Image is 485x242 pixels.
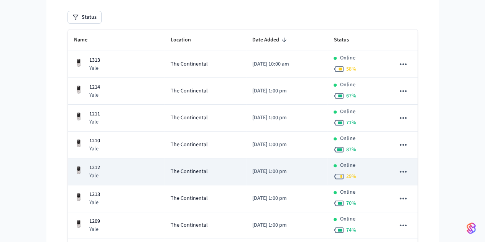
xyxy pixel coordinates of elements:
p: Yale [89,91,100,99]
span: The Continental [171,60,208,68]
img: Yale Assure Touchscreen Wifi Smart Lock, Satin Nickel, Front [74,166,83,175]
img: Yale Assure Touchscreen Wifi Smart Lock, Satin Nickel, Front [74,219,83,229]
p: 1214 [89,83,100,91]
p: Online [340,135,355,143]
span: Name [74,34,97,46]
img: Yale Assure Touchscreen Wifi Smart Lock, Satin Nickel, Front [74,139,83,148]
p: Yale [89,145,100,153]
p: [DATE] 1:00 pm [252,141,322,149]
p: [DATE] 1:00 pm [252,194,322,202]
img: Yale Assure Touchscreen Wifi Smart Lock, Satin Nickel, Front [74,112,83,121]
img: Yale Assure Touchscreen Wifi Smart Lock, Satin Nickel, Front [74,193,83,202]
p: [DATE] 1:00 pm [252,87,322,95]
span: 87 % [346,146,356,153]
p: Online [340,108,355,116]
button: Status [68,11,101,23]
span: The Continental [171,221,208,229]
p: [DATE] 10:00 am [252,60,322,68]
span: 71 % [346,119,356,127]
p: Online [340,81,355,89]
p: Online [340,215,355,223]
p: Online [340,54,355,62]
span: The Continental [171,114,208,122]
p: Online [340,188,355,196]
span: 70 % [346,199,356,207]
p: Yale [89,64,100,72]
img: SeamLogoGradient.69752ec5.svg [467,222,476,234]
span: 58 % [346,65,356,73]
span: The Continental [171,194,208,202]
p: Yale [89,172,100,179]
span: Location [171,34,201,46]
p: [DATE] 1:00 pm [252,168,322,176]
p: 1211 [89,110,100,118]
p: Yale [89,199,100,206]
span: 67 % [346,92,356,100]
span: 29 % [346,173,356,180]
span: Date Added [252,34,289,46]
p: [DATE] 1:00 pm [252,114,322,122]
p: 1210 [89,137,100,145]
p: 1313 [89,56,100,64]
img: Yale Assure Touchscreen Wifi Smart Lock, Satin Nickel, Front [74,58,83,67]
p: 1209 [89,217,100,226]
p: [DATE] 1:00 pm [252,221,322,229]
p: Yale [89,118,100,126]
p: Yale [89,226,100,233]
img: Yale Assure Touchscreen Wifi Smart Lock, Satin Nickel, Front [74,85,83,94]
span: 74 % [346,226,356,234]
span: The Continental [171,87,208,95]
span: The Continental [171,168,208,176]
p: 1213 [89,191,100,199]
p: Online [340,161,355,170]
span: The Continental [171,141,208,149]
span: Status [334,34,358,46]
p: 1212 [89,164,100,172]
